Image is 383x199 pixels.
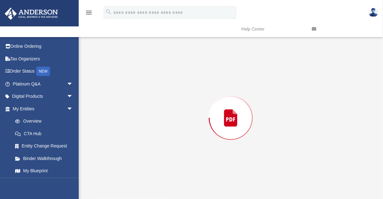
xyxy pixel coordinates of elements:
[67,90,79,103] span: arrow_drop_down
[237,17,307,41] a: Help Center
[369,8,378,17] img: User Pic
[9,165,79,177] a: My Blueprint
[4,102,83,115] a: My Entitiesarrow_drop_down
[85,12,93,16] a: menu
[9,140,83,152] a: Entity Change Request
[85,9,93,16] i: menu
[3,8,60,20] img: Anderson Advisors Platinum Portal
[67,102,79,115] span: arrow_drop_down
[9,177,83,190] a: Tax Due Dates
[4,40,83,53] a: Online Ordering
[9,115,83,128] a: Overview
[67,78,79,91] span: arrow_drop_down
[4,53,83,65] a: Tax Organizers
[4,78,83,90] a: Platinum Q&Aarrow_drop_down
[4,90,83,103] a: Digital Productsarrow_drop_down
[4,65,83,78] a: Order StatusNEW
[9,127,83,140] a: CTA Hub
[36,67,50,76] div: NEW
[105,8,112,15] i: search
[9,152,83,165] a: Binder Walkthrough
